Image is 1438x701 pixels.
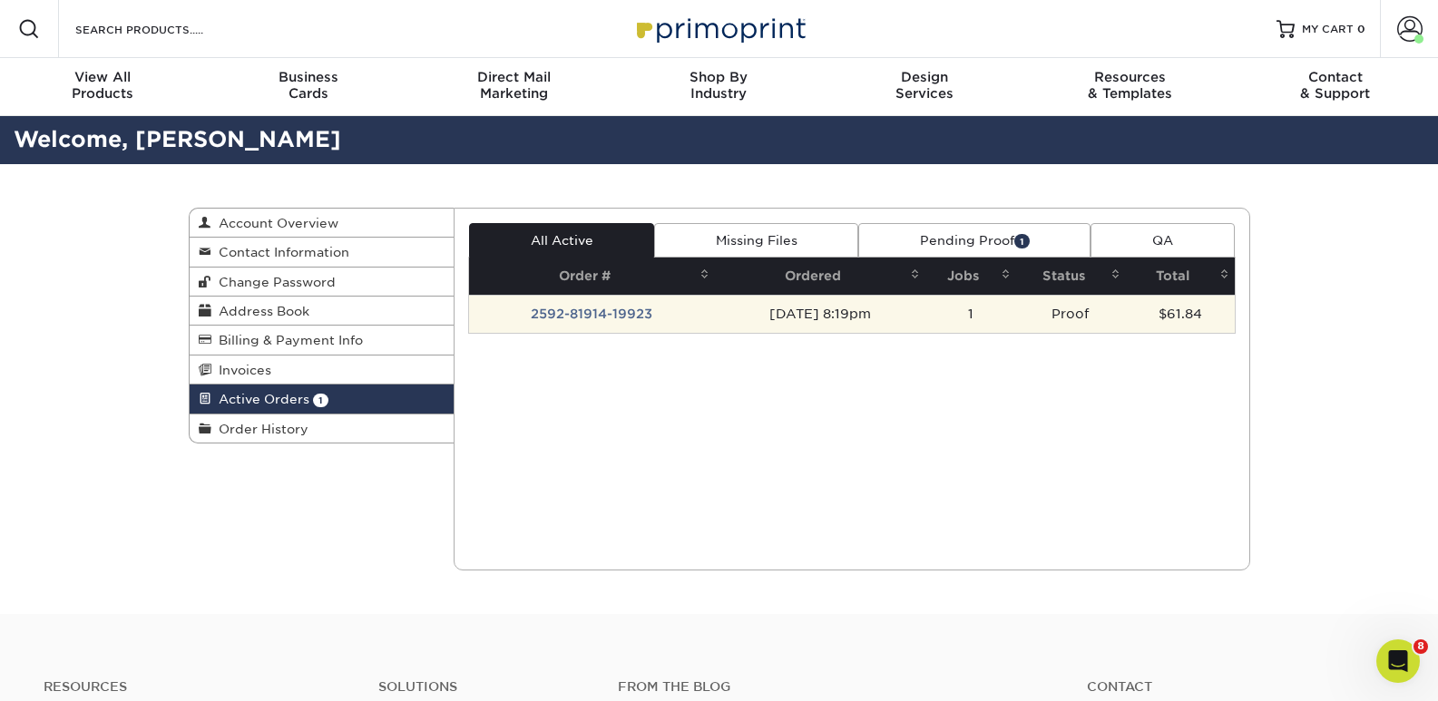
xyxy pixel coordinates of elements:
[190,326,455,355] a: Billing & Payment Info
[1376,639,1420,683] iframe: Intercom live chat
[616,58,821,116] a: Shop ByIndustry
[190,209,455,238] a: Account Overview
[1091,223,1234,258] a: QA
[616,69,821,85] span: Shop By
[618,679,1038,695] h4: From the Blog
[629,9,810,48] img: Primoprint
[1016,258,1126,295] th: Status
[205,58,410,116] a: BusinessCards
[190,297,455,326] a: Address Book
[211,363,271,377] span: Invoices
[1126,258,1235,295] th: Total
[1087,679,1394,695] a: Contact
[211,392,309,406] span: Active Orders
[925,258,1016,295] th: Jobs
[715,258,925,295] th: Ordered
[654,223,858,258] a: Missing Files
[211,422,308,436] span: Order History
[1027,69,1232,102] div: & Templates
[1126,295,1235,333] td: $61.84
[190,355,455,385] a: Invoices
[211,304,309,318] span: Address Book
[469,223,654,258] a: All Active
[1233,69,1438,102] div: & Support
[190,414,455,443] a: Order History
[1014,234,1030,248] span: 1
[858,223,1091,258] a: Pending Proof1
[1233,69,1438,85] span: Contact
[822,69,1027,85] span: Design
[616,69,821,102] div: Industry
[190,385,455,414] a: Active Orders 1
[190,268,455,297] a: Change Password
[1357,23,1365,35] span: 0
[822,69,1027,102] div: Services
[411,69,616,102] div: Marketing
[469,258,715,295] th: Order #
[211,275,336,289] span: Change Password
[1302,22,1354,37] span: MY CART
[411,69,616,85] span: Direct Mail
[822,58,1027,116] a: DesignServices
[925,295,1016,333] td: 1
[715,295,925,333] td: [DATE] 8:19pm
[313,394,328,407] span: 1
[190,238,455,267] a: Contact Information
[205,69,410,102] div: Cards
[1016,295,1126,333] td: Proof
[211,216,338,230] span: Account Overview
[469,295,715,333] td: 2592-81914-19923
[411,58,616,116] a: Direct MailMarketing
[205,69,410,85] span: Business
[1233,58,1438,116] a: Contact& Support
[73,18,250,40] input: SEARCH PRODUCTS.....
[1414,639,1428,654] span: 8
[1027,69,1232,85] span: Resources
[211,333,363,347] span: Billing & Payment Info
[211,245,349,259] span: Contact Information
[1027,58,1232,116] a: Resources& Templates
